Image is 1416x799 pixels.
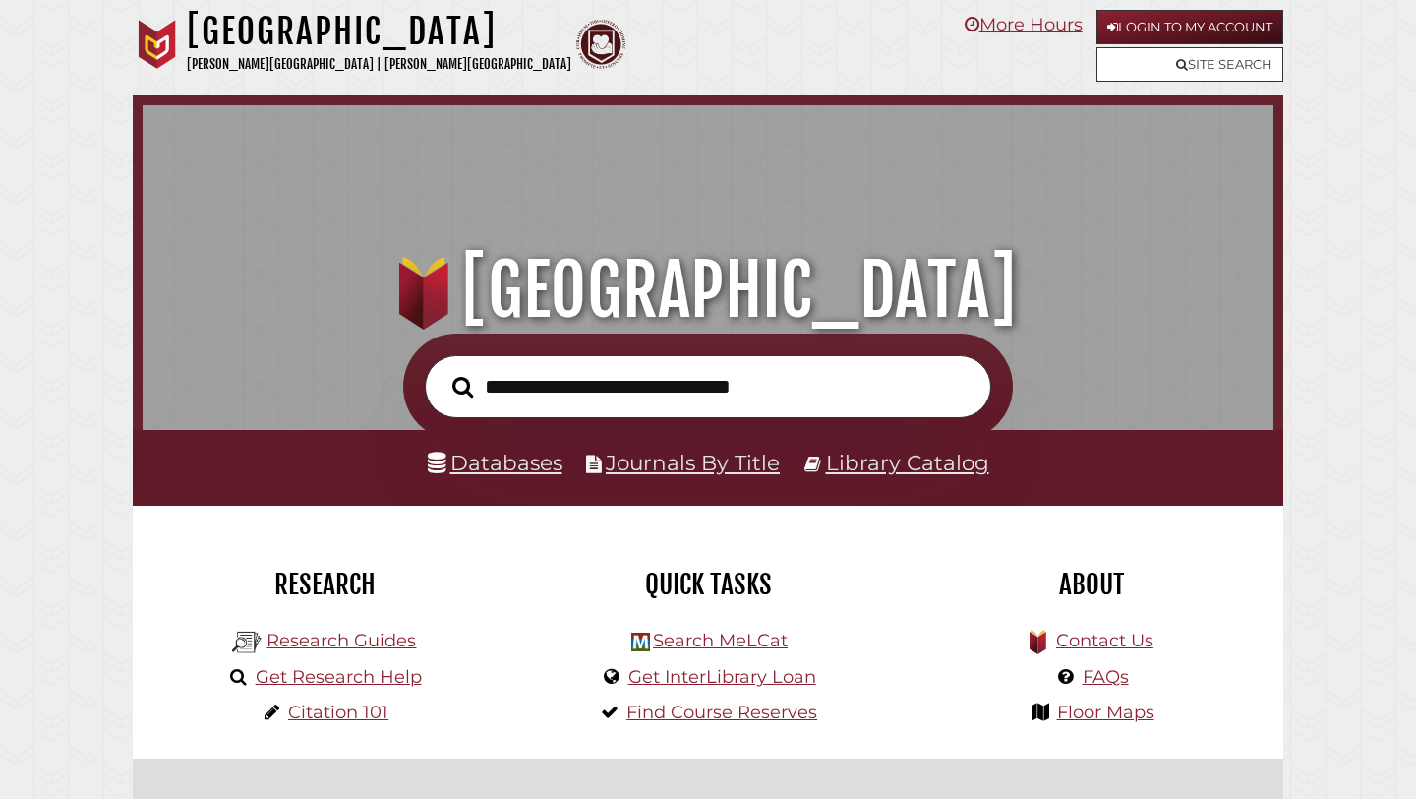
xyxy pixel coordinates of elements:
a: Login to My Account [1096,10,1283,44]
p: [PERSON_NAME][GEOGRAPHIC_DATA] | [PERSON_NAME][GEOGRAPHIC_DATA] [187,53,571,76]
h2: Quick Tasks [531,568,885,601]
a: Databases [428,450,562,475]
img: Hekman Library Logo [232,628,262,657]
img: Calvin University [133,20,182,69]
i: Search [452,375,473,398]
a: Get InterLibrary Loan [628,666,816,688]
h2: Research [147,568,501,601]
a: Search MeLCat [653,630,788,651]
a: More Hours [965,14,1083,35]
button: Search [442,371,483,403]
a: Get Research Help [256,666,422,688]
h1: [GEOGRAPHIC_DATA] [164,247,1253,334]
a: Floor Maps [1057,702,1154,723]
h1: [GEOGRAPHIC_DATA] [187,10,571,53]
a: Site Search [1096,47,1283,82]
a: Journals By Title [606,450,780,475]
a: FAQs [1083,666,1129,688]
a: Contact Us [1056,630,1153,651]
a: Find Course Reserves [626,702,817,723]
a: Library Catalog [826,450,989,475]
h2: About [914,568,1268,601]
img: Hekman Library Logo [631,633,650,651]
a: Research Guides [266,630,416,651]
a: Citation 101 [288,702,388,723]
img: Calvin Theological Seminary [576,20,625,69]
